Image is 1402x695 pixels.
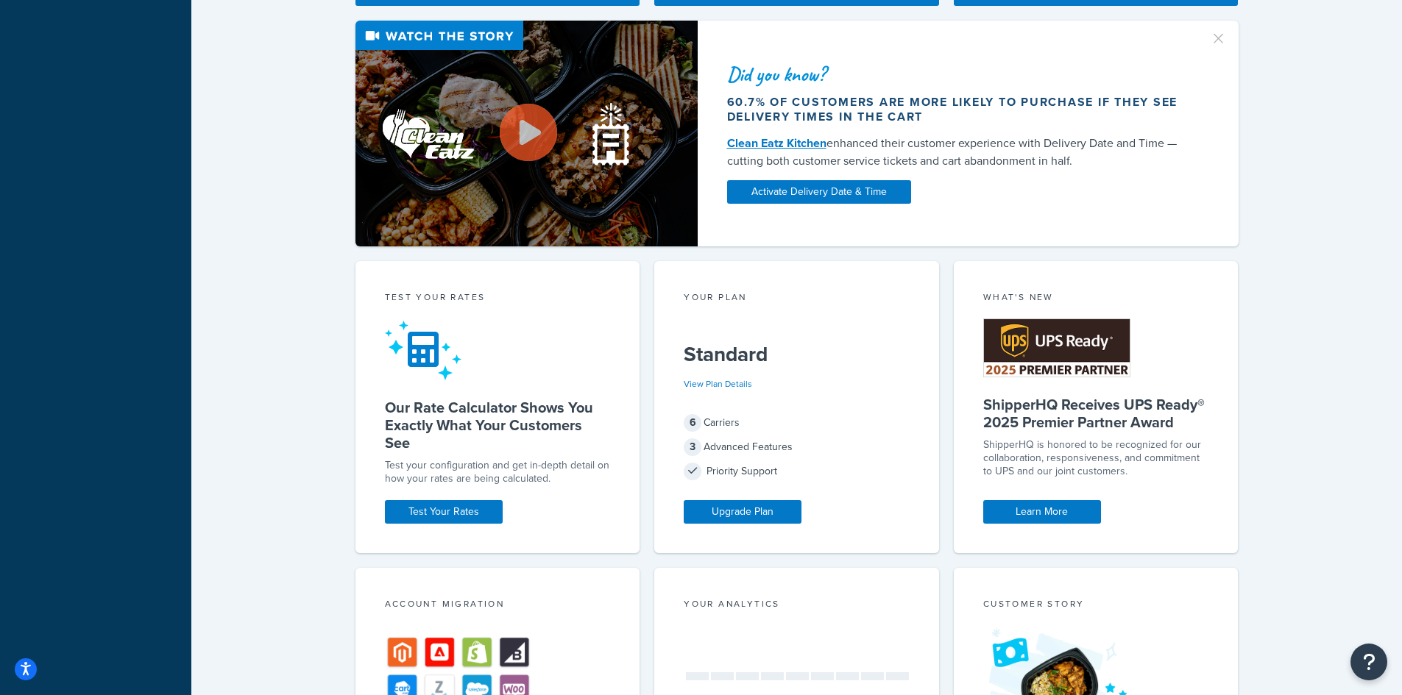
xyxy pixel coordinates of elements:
[385,291,611,307] div: Test your rates
[983,396,1209,431] h5: ShipperHQ Receives UPS Ready® 2025 Premier Partner Award
[385,597,611,614] div: Account Migration
[684,377,752,391] a: View Plan Details
[727,95,1192,124] div: 60.7% of customers are more likely to purchase if they see delivery times in the cart
[983,438,1209,478] p: ShipperHQ is honored to be recognized for our collaboration, responsiveness, and commitment to UP...
[684,461,910,482] div: Priority Support
[385,459,611,485] div: Test your configuration and get in-depth detail on how your rates are being calculated.
[684,437,910,457] div: Advanced Features
[727,135,826,152] a: Clean Eatz Kitchen
[684,597,910,614] div: Your Analytics
[727,64,1192,85] div: Did you know?
[684,414,701,432] span: 6
[1350,644,1387,680] button: Open Resource Center
[727,180,911,204] a: Activate Delivery Date & Time
[385,500,503,524] a: Test Your Rates
[684,343,910,366] h5: Standard
[983,291,1209,307] div: What's New
[684,500,801,524] a: Upgrade Plan
[385,399,611,452] h5: Our Rate Calculator Shows You Exactly What Your Customers See
[983,597,1209,614] div: Customer Story
[684,438,701,456] span: 3
[355,21,698,246] img: Video thumbnail
[727,135,1192,170] div: enhanced their customer experience with Delivery Date and Time — cutting both customer service ti...
[684,291,910,307] div: Your Plan
[684,413,910,433] div: Carriers
[983,500,1101,524] a: Learn More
